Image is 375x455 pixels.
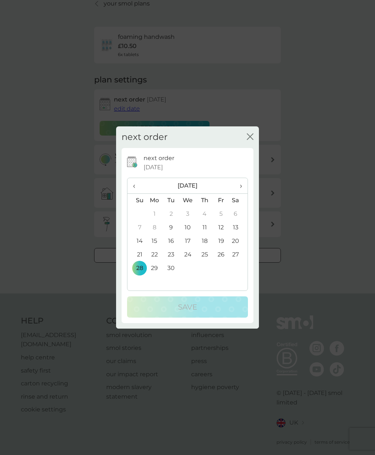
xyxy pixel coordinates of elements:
th: Su [127,193,146,207]
td: 27 [229,248,248,262]
td: 5 [213,207,229,221]
td: 24 [179,248,196,262]
h2: next order [122,132,168,143]
button: Save [127,296,248,318]
td: 18 [196,234,213,248]
td: 19 [213,234,229,248]
th: Tu [163,193,179,207]
td: 9 [163,221,179,234]
td: 4 [196,207,213,221]
td: 10 [179,221,196,234]
td: 7 [127,221,146,234]
td: 28 [127,262,146,275]
button: close [247,133,253,141]
td: 21 [127,248,146,262]
td: 17 [179,234,196,248]
td: 1 [146,207,163,221]
th: Fr [213,193,229,207]
td: 15 [146,234,163,248]
td: 22 [146,248,163,262]
td: 30 [163,262,179,275]
th: We [179,193,196,207]
td: 25 [196,248,213,262]
td: 20 [229,234,248,248]
p: Save [178,301,197,313]
td: 3 [179,207,196,221]
span: › [235,178,242,193]
td: 14 [127,234,146,248]
span: ‹ [133,178,141,193]
td: 29 [146,262,163,275]
th: Sa [229,193,248,207]
td: 11 [196,221,213,234]
td: 26 [213,248,229,262]
th: Mo [146,193,163,207]
td: 23 [163,248,179,262]
p: next order [144,153,174,163]
td: 2 [163,207,179,221]
td: 12 [213,221,229,234]
td: 6 [229,207,248,221]
span: [DATE] [144,163,163,172]
th: Th [196,193,213,207]
td: 16 [163,234,179,248]
th: [DATE] [146,178,229,194]
td: 13 [229,221,248,234]
td: 8 [146,221,163,234]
